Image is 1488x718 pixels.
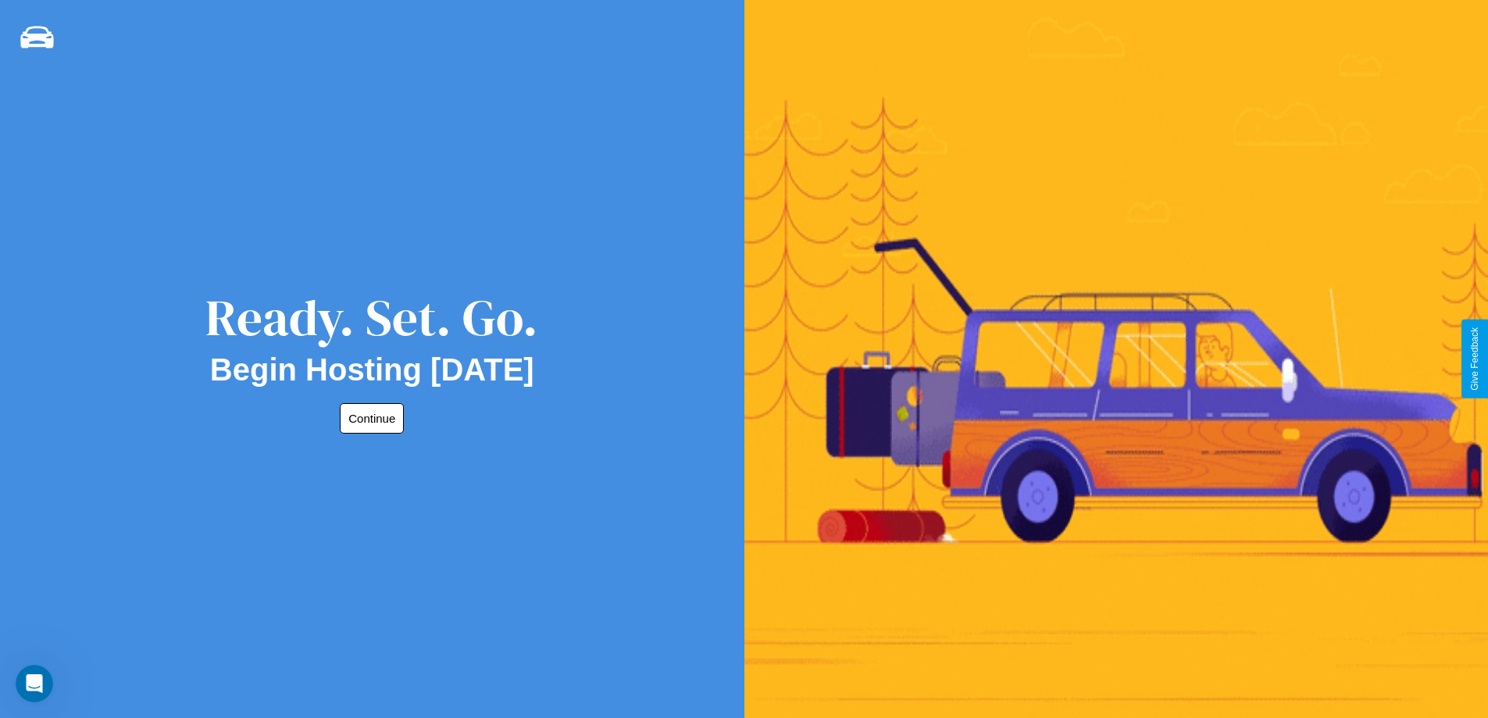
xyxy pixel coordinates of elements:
button: Continue [340,403,404,434]
iframe: Intercom live chat [16,665,53,702]
div: Ready. Set. Go. [205,283,538,352]
div: Give Feedback [1469,327,1480,391]
h2: Begin Hosting [DATE] [210,352,534,388]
